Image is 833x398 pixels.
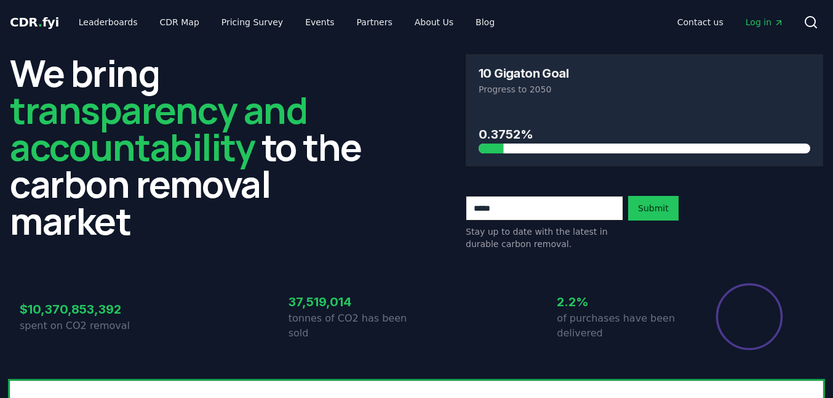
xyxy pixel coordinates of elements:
a: CDR Map [150,11,209,33]
a: Events [295,11,344,33]
span: transparency and accountability [10,84,307,172]
nav: Main [668,11,794,33]
h3: 2.2% [557,293,685,311]
h3: 0.3752% [479,125,810,144]
a: Contact us [668,11,733,33]
p: Stay up to date with the latest in durable carbon removal. [466,225,623,250]
h3: 10 Gigaton Goal [479,67,568,79]
a: CDR.fyi [10,14,59,31]
nav: Main [69,11,504,33]
p: Progress to 2050 [479,83,810,95]
button: Submit [628,196,679,221]
a: Pricing Survey [212,11,293,33]
span: Log in [746,16,784,28]
span: . [38,15,42,30]
h3: $10,370,853,392 [20,300,148,319]
a: Leaderboards [69,11,148,33]
p: tonnes of CO2 has been sold [289,311,416,341]
span: CDR fyi [10,15,59,30]
a: Partners [347,11,402,33]
a: About Us [405,11,463,33]
a: Log in [736,11,794,33]
p: of purchases have been delivered [557,311,685,341]
a: Blog [466,11,504,33]
h3: 37,519,014 [289,293,416,311]
h2: We bring to the carbon removal market [10,54,367,239]
div: Percentage of sales delivered [715,282,784,351]
p: spent on CO2 removal [20,319,148,333]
